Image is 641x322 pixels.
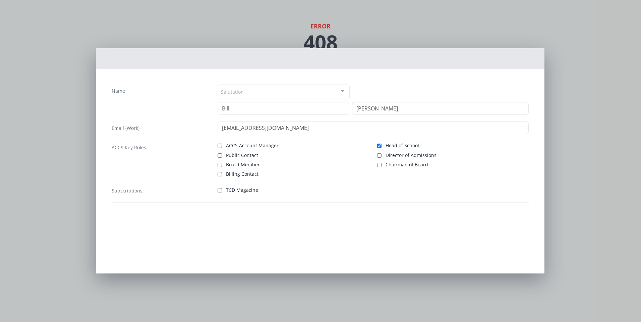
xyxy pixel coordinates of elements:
input: Board Member [218,163,222,167]
input: TCD Magazine [218,188,222,192]
input: Director of Admissions [377,153,382,158]
span: Head of School [386,142,419,149]
span: Director of Admissions [386,152,436,159]
span: Public Contact [226,152,258,159]
label: ACCS Key Roles: [112,144,148,151]
span: Billing Contact [226,171,258,177]
span: Salutation [221,88,244,95]
input: Public Contact [218,153,222,158]
input: contact@site.com [218,122,529,134]
label: Subscriptions: [112,187,144,194]
span: Chairman of Board [386,161,428,168]
span: ACCS Account Manager [226,142,279,149]
span: Board Member [226,161,260,168]
label: Name [112,88,125,94]
input: Last Name [352,102,529,115]
span: TCD Magazine [226,187,258,193]
input: ACCS Account Manager [218,144,222,148]
input: Head of School [377,144,382,148]
input: First Name [218,102,349,115]
label: Email (Work) [112,125,139,132]
input: Chairman of Board [377,163,382,167]
input: Billing Contact [218,172,222,176]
